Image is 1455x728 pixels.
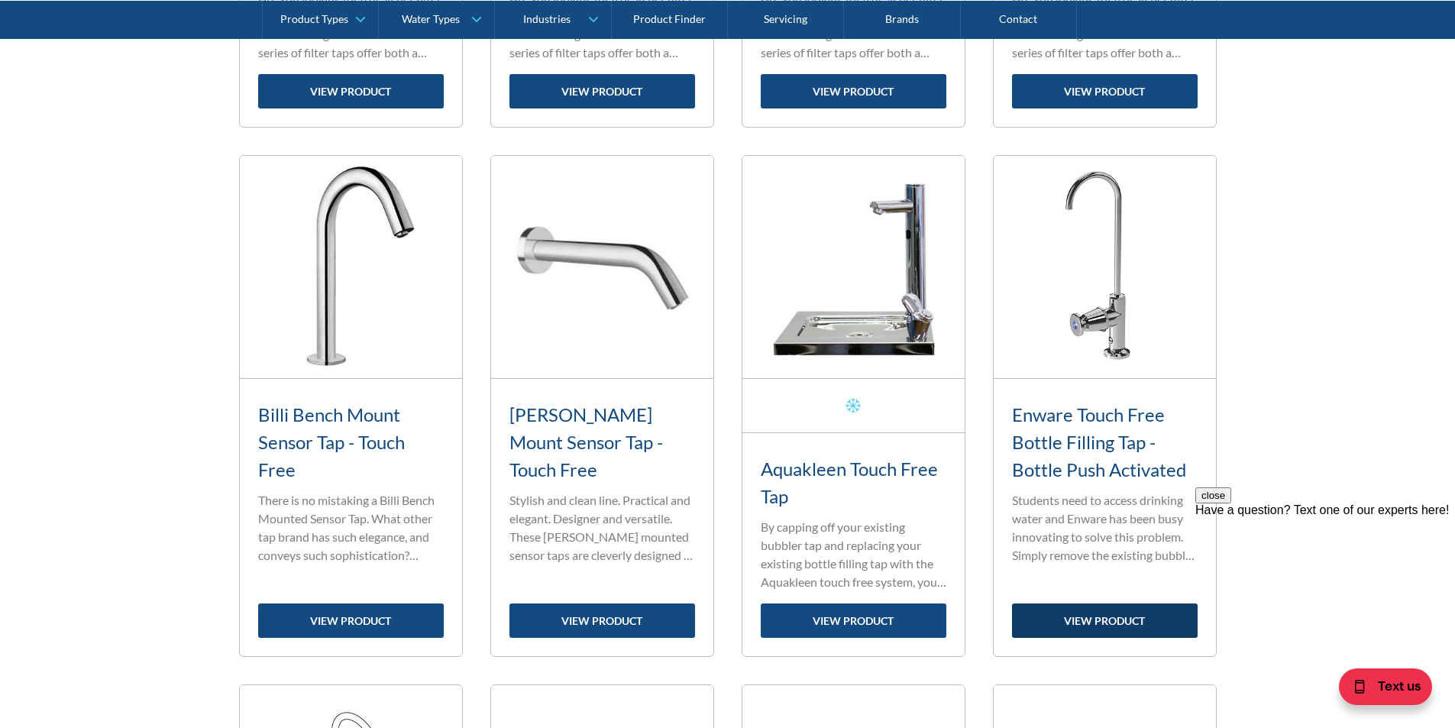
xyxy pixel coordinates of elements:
[280,12,348,25] div: Product Types
[258,603,444,638] a: view product
[509,491,695,565] p: Stylish and clean line. Practical and elegant. Designer and versatile. These [PERSON_NAME] mounte...
[1195,487,1455,671] iframe: podium webchat widget prompt
[761,74,946,108] a: view product
[1012,491,1198,565] p: Students need to access drinking water and Enware has been busy innovating to solve this problem....
[491,156,713,378] img: Billi Wall Mount Sensor Tap - Touch Free
[258,491,444,565] p: There is no mistaking a Billi Bench Mounted Sensor Tap. What other tap brand has such elegance, a...
[258,74,444,108] a: view product
[994,156,1216,378] img: Enware Touch Free Bottle Filling Tap - Bottle Push Activated
[1302,652,1455,728] iframe: podium webchat widget bubble
[509,401,695,484] h3: [PERSON_NAME] Mount Sensor Tap - Touch Free
[761,455,946,510] h3: Aquakleen Touch Free Tap
[1012,603,1198,638] a: view product
[509,603,695,638] a: view product
[761,518,946,591] p: By capping off your existing bubbler tap and replacing your existing bottle filling tap with the ...
[258,401,444,484] h3: Billi Bench Mount Sensor Tap - Touch Free
[761,603,946,638] a: view product
[1012,74,1198,108] a: view product
[523,12,571,25] div: Industries
[509,74,695,108] a: view product
[240,156,462,378] img: Billi Bench Mount Sensor Tap - Touch Free
[742,156,965,378] img: Aquakleen Touch Free Tap
[1012,401,1198,484] h3: Enware Touch Free Bottle Filling Tap - Bottle Push Activated
[402,12,460,25] div: Water Types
